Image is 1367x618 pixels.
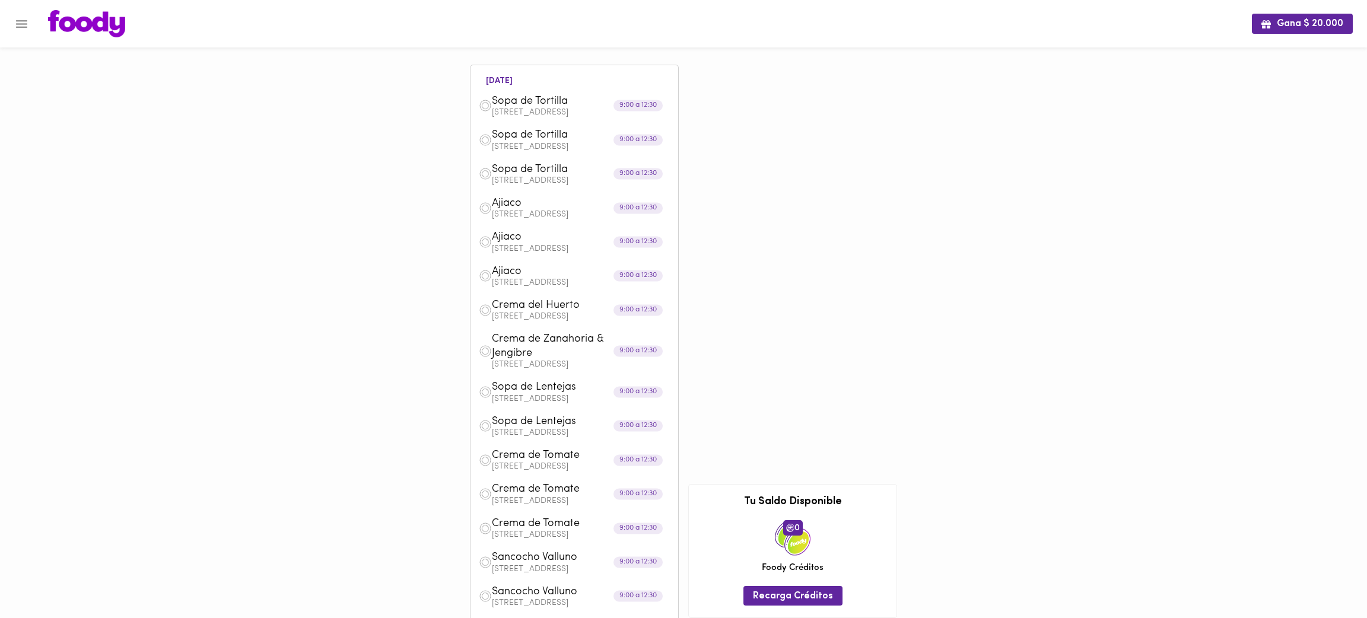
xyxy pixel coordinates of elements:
div: 9:00 a 12:30 [613,386,663,397]
p: [STREET_ADDRESS] [492,313,670,321]
div: 9:00 a 12:30 [613,134,663,145]
img: dish.png [479,419,492,432]
p: [STREET_ADDRESS] [492,177,670,185]
img: dish.png [479,133,492,146]
p: [STREET_ADDRESS] [492,531,670,539]
p: [STREET_ADDRESS] [492,395,670,403]
img: dish.png [479,488,492,501]
div: 9:00 a 12:30 [613,202,663,214]
img: dish.png [479,304,492,317]
div: 9:00 a 12:30 [613,591,663,602]
div: 9:00 a 12:30 [613,168,663,180]
span: Sopa de Tortilla [492,163,628,177]
span: Crema de Tomate [492,449,628,463]
img: dish.png [479,167,492,180]
img: dish.png [479,522,492,535]
img: dish.png [479,99,492,112]
span: Sopa de Lentejas [492,415,628,429]
div: 9:00 a 12:30 [613,489,663,500]
li: [DATE] [476,74,522,85]
div: 9:00 a 12:30 [613,454,663,466]
p: [STREET_ADDRESS] [492,429,670,437]
span: Gana $ 20.000 [1261,18,1343,30]
p: [STREET_ADDRESS] [492,599,670,607]
h3: Tu Saldo Disponible [698,496,888,508]
img: dish.png [479,202,492,215]
div: 9:00 a 12:30 [613,345,663,356]
span: Sopa de Tortilla [492,95,628,109]
button: Menu [7,9,36,39]
div: 9:00 a 12:30 [613,556,663,568]
img: dish.png [479,386,492,399]
p: [STREET_ADDRESS] [492,211,670,219]
img: dish.png [479,454,492,467]
img: dish.png [479,235,492,249]
span: Crema del Huerto [492,299,628,313]
span: Sopa de Tortilla [492,129,628,142]
iframe: Messagebird Livechat Widget [1298,549,1355,606]
span: Ajiaco [492,197,628,211]
img: dish.png [479,269,492,282]
div: 9:00 a 12:30 [613,236,663,247]
p: [STREET_ADDRESS] [492,109,670,117]
img: dish.png [479,590,492,603]
p: [STREET_ADDRESS] [492,463,670,471]
span: Foody Créditos [762,562,824,574]
img: credits-package.png [775,520,810,556]
span: Ajiaco [492,265,628,279]
p: [STREET_ADDRESS] [492,245,670,253]
span: Crema de Zanahoria & Jengibre [492,333,628,361]
p: [STREET_ADDRESS] [492,143,670,151]
button: Recarga Créditos [743,586,843,606]
p: [STREET_ADDRESS] [492,279,670,287]
span: 0 [783,520,803,536]
span: Recarga Créditos [753,591,833,602]
img: dish.png [479,556,492,569]
span: Crema de Tomate [492,483,628,496]
span: Sopa de Lentejas [492,381,628,394]
p: [STREET_ADDRESS] [492,497,670,505]
div: 9:00 a 12:30 [613,304,663,316]
div: 9:00 a 12:30 [613,421,663,432]
img: dish.png [479,345,492,358]
div: 9:00 a 12:30 [613,270,663,282]
img: foody-creditos.png [786,524,794,532]
span: Sancocho Valluno [492,585,628,599]
div: 9:00 a 12:30 [613,100,663,112]
img: logo.png [48,10,125,37]
div: 9:00 a 12:30 [613,523,663,534]
p: [STREET_ADDRESS] [492,361,670,369]
p: [STREET_ADDRESS] [492,565,670,574]
span: Ajiaco [492,231,628,244]
span: Crema de Tomate [492,517,628,531]
span: Sancocho Valluno [492,551,628,565]
button: Gana $ 20.000 [1252,14,1353,33]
